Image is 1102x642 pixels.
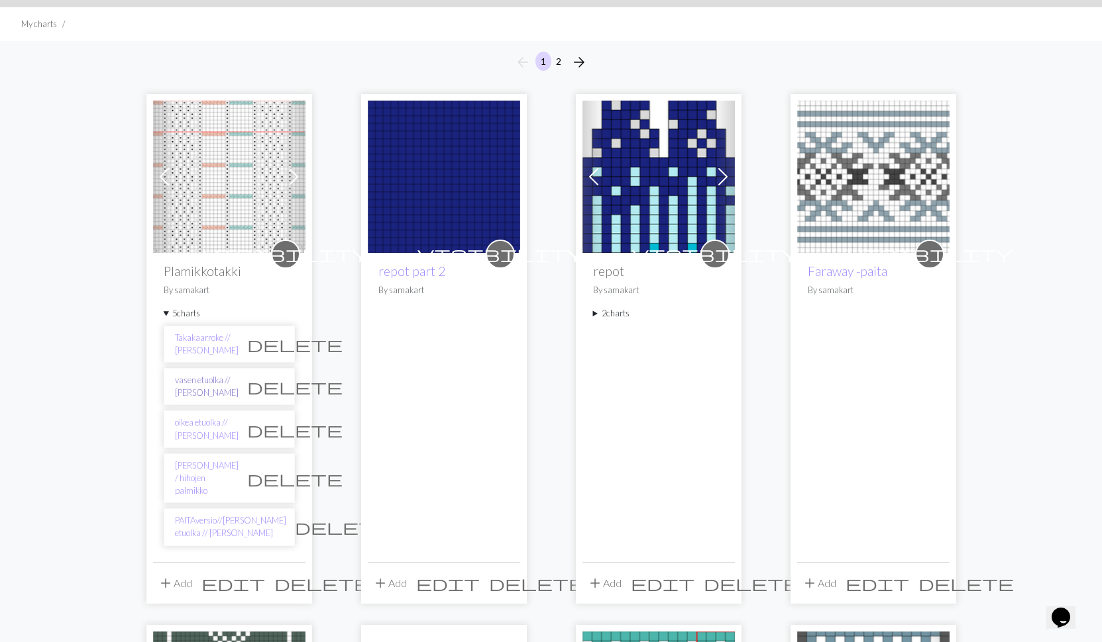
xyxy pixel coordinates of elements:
p: By samakart [593,284,724,297]
span: delete [247,335,343,353]
p: By samakart [378,284,510,297]
summary: 2charts [593,307,724,320]
i: Edit [631,575,694,591]
i: Edit [416,575,480,591]
p: By samakart [808,284,939,297]
span: arrow_forward [571,53,587,71]
button: Add [797,571,841,596]
a: Takakaarroke // [PERSON_NAME] [175,332,239,357]
a: Faraway -paita [797,169,950,181]
i: Edit [846,575,909,591]
i: private [632,241,798,267]
span: edit [201,574,265,592]
img: Faraway -paita [797,101,950,253]
button: Delete chart [239,332,351,357]
button: Edit [412,571,484,596]
button: Edit [626,571,699,596]
span: delete [274,574,370,592]
button: Add [153,571,197,596]
img: repot [582,101,735,253]
span: delete [247,420,343,439]
button: 2 [551,52,567,71]
button: Add [368,571,412,596]
summary: 5charts [164,307,295,320]
button: Edit [197,571,270,596]
span: add [372,574,388,592]
iframe: chat widget [1046,589,1089,629]
span: add [158,574,174,592]
span: delete [247,377,343,396]
button: Delete chart [239,417,351,442]
button: Delete [484,571,589,596]
i: Next [571,54,587,70]
button: Delete [914,571,1019,596]
i: Edit [201,575,265,591]
button: Delete chart [286,514,399,539]
span: delete [247,469,343,488]
i: private [847,241,1013,267]
span: add [802,574,818,592]
span: delete [918,574,1014,592]
h2: Plamikkotakki [164,263,295,279]
button: Delete chart [239,374,351,399]
p: By samakart [164,284,295,297]
span: visibility [417,244,583,264]
a: repot part 2 [378,263,445,279]
a: repot [582,169,735,181]
span: visibility [203,244,368,264]
button: Add [582,571,626,596]
span: delete [704,574,799,592]
button: Delete chart [239,466,351,491]
span: add [587,574,603,592]
span: visibility [847,244,1013,264]
a: oikea etuolka // [PERSON_NAME] [175,416,239,441]
span: edit [416,574,480,592]
span: visibility [632,244,798,264]
span: edit [631,574,694,592]
i: private [417,241,583,267]
span: delete [295,518,390,536]
a: [PERSON_NAME] / hihojen palmikko [175,459,239,498]
a: repot part 2 [368,169,520,181]
button: Delete [699,571,804,596]
nav: Page navigation [510,52,592,73]
a: Faraway -paita [808,263,887,279]
img: Takakaarroke // Kaavio A [153,101,305,253]
a: vasen etuolka // [PERSON_NAME] [175,374,239,399]
button: Delete [270,571,374,596]
i: private [203,241,368,267]
button: Edit [841,571,914,596]
span: edit [846,574,909,592]
button: Next [566,52,592,73]
a: Takakaarroke // Kaavio A [153,169,305,181]
img: repot part 2 [368,101,520,253]
button: 1 [535,52,551,71]
span: delete [489,574,584,592]
li: My charts [21,18,57,30]
a: PAITAversio//[PERSON_NAME] etuolka // [PERSON_NAME] [175,514,286,539]
h2: repot [593,263,724,279]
